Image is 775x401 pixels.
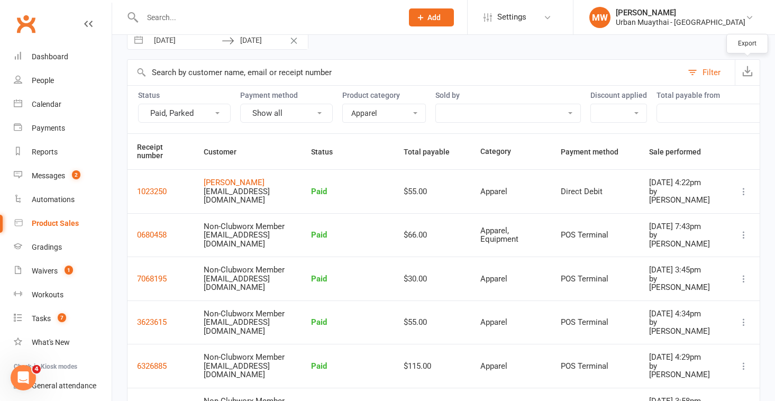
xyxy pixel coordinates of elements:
button: Status [311,145,344,158]
div: $55.00 [404,318,461,327]
input: Search... [139,10,395,25]
a: Waivers 1 [14,259,112,283]
a: Dashboard [14,45,112,69]
input: Search by customer name, email or receipt number [127,60,682,85]
button: 0680458 [137,229,167,241]
div: [DATE] 3:45pm [649,266,718,275]
span: Customer [204,148,248,156]
button: Filter [682,60,735,85]
a: People [14,69,112,93]
label: Sold by [435,91,581,99]
span: Sale performed [649,148,713,156]
div: [DATE] 4:29pm [649,353,718,362]
span: Non-Clubworx Member [204,265,285,275]
div: Urban Muaythai - [GEOGRAPHIC_DATA] [616,17,745,27]
label: Total payable from [657,91,771,99]
a: Workouts [14,283,112,307]
span: 1 [65,266,73,275]
div: [DATE] 4:22pm [649,178,718,187]
button: Customer [204,145,248,158]
div: [DATE] 7:43pm [649,222,718,231]
div: POS Terminal [561,231,630,240]
button: Payment method [561,145,630,158]
div: [PERSON_NAME] [616,8,745,17]
a: Product Sales [14,212,112,235]
div: Apparel [480,275,542,284]
span: 7 [58,313,66,322]
div: [EMAIL_ADDRESS][DOMAIN_NAME] [204,318,292,335]
div: Gradings [32,243,62,251]
div: Paid [311,362,385,371]
div: POS Terminal [561,362,630,371]
span: Non-Clubworx Member [204,222,285,231]
div: POS Terminal [561,318,630,327]
div: Waivers [32,267,58,275]
div: Paid [311,275,385,284]
a: Messages 2 [14,164,112,188]
div: Paid [311,318,385,327]
span: Non-Clubworx Member [204,352,285,362]
label: Payment method [240,91,333,99]
button: Total payable [404,145,461,158]
th: Category [471,134,551,169]
div: Apparel [480,362,542,371]
button: 7068195 [137,272,167,285]
label: Status [138,91,231,99]
a: [PERSON_NAME] [204,178,265,187]
input: To [234,31,308,49]
div: Apparel [480,187,542,196]
span: Settings [497,5,526,29]
div: [EMAIL_ADDRESS][DOMAIN_NAME] [204,187,292,205]
span: 4 [32,365,41,373]
button: 6326885 [137,360,167,372]
div: [EMAIL_ADDRESS][DOMAIN_NAME] [204,362,292,379]
div: by [PERSON_NAME] [649,187,718,205]
input: From [148,31,222,49]
iframe: Intercom live chat [11,365,36,390]
span: Status [311,148,344,156]
div: by [PERSON_NAME] [649,231,718,248]
button: 3623615 [137,316,167,329]
div: Reports [32,148,58,156]
a: Tasks 7 [14,307,112,331]
div: by [PERSON_NAME] [649,362,718,379]
div: [EMAIL_ADDRESS][DOMAIN_NAME] [204,275,292,292]
a: Gradings [14,235,112,259]
div: Messages [32,171,65,180]
div: Paid [311,187,385,196]
div: Apparel [480,318,542,327]
span: Total payable [404,148,461,156]
a: Reports [14,140,112,164]
a: What's New [14,331,112,354]
div: Automations [32,195,75,204]
button: Sale performed [649,145,713,158]
label: Discount applied [590,91,647,99]
div: [EMAIL_ADDRESS][DOMAIN_NAME] [204,231,292,248]
button: Interact with the calendar and add the check-in date for your trip. [129,31,148,49]
span: Add [427,13,441,22]
div: by [PERSON_NAME] [649,275,718,292]
div: Direct Debit [561,187,630,196]
div: $115.00 [404,362,461,371]
div: $30.00 [404,275,461,284]
a: Payments [14,116,112,140]
div: Payments [32,124,65,132]
div: $66.00 [404,231,461,240]
button: Clear Dates [285,30,303,50]
span: 2 [72,170,80,179]
span: Non-Clubworx Member [204,309,285,318]
button: Paid, Parked [138,104,231,123]
div: [DATE] 4:34pm [649,309,718,318]
span: Payment method [561,148,630,156]
div: Tasks [32,314,51,323]
a: Automations [14,188,112,212]
button: Add [409,8,454,26]
div: General attendance [32,381,96,390]
div: MW [589,7,610,28]
div: Apparel, Equipment [480,226,542,244]
div: What's New [32,338,70,347]
a: Clubworx [13,11,39,37]
div: Product Sales [32,219,79,227]
a: Calendar [14,93,112,116]
div: Paid [311,231,385,240]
